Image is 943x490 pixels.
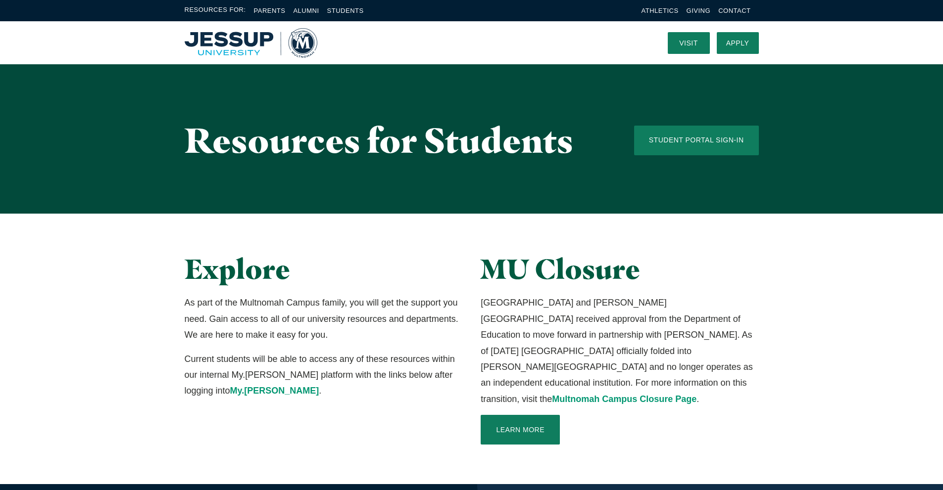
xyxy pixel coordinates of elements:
a: Giving [687,7,711,14]
a: Students [327,7,364,14]
p: Current students will be able to access any of these resources within our internal My.[PERSON_NAM... [185,351,462,399]
a: Student Portal Sign-In [634,126,759,155]
a: Home [185,28,317,58]
a: Contact [718,7,750,14]
span: Resources For: [185,5,246,16]
a: Athletics [642,7,679,14]
h2: MU Closure [481,253,758,285]
h2: Explore [185,253,462,285]
p: [GEOGRAPHIC_DATA] and [PERSON_NAME][GEOGRAPHIC_DATA] received approval from the Department of Edu... [481,295,758,407]
p: As part of the Multnomah Campus family, you will get the support you need. Gain access to all of ... [185,295,462,343]
a: Learn More [481,415,560,445]
h1: Resources for Students [185,121,595,159]
a: Apply [717,32,759,54]
a: My.[PERSON_NAME] [230,386,319,396]
a: Multnomah Campus Closure Page [552,394,696,404]
a: Alumni [293,7,319,14]
img: Multnomah University Logo [185,28,317,58]
a: Visit [668,32,710,54]
a: Parents [254,7,286,14]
